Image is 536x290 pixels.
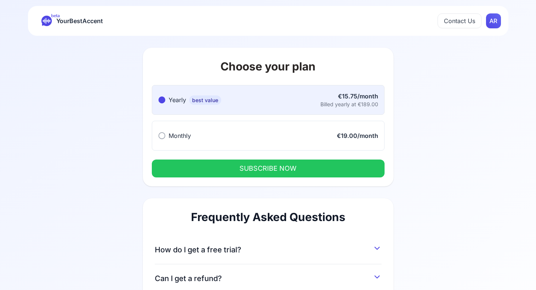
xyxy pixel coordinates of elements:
[155,245,241,255] span: How do I get a free trial?
[320,92,378,101] div: €15.75/month
[51,13,60,19] span: beta
[169,96,186,104] span: Yearly
[169,132,191,139] span: Monthly
[189,95,221,105] span: best value
[438,13,482,28] button: Contact Us
[152,60,385,73] h1: Choose your plan
[152,85,385,115] button: Yearlybest value€15.75/monthBilled yearly at €189.00
[56,16,103,26] span: YourBestAccent
[155,242,382,255] button: How do I get a free trial?
[155,270,382,284] button: Can I get a refund?
[155,273,222,284] span: Can I get a refund?
[486,13,501,28] button: ARAR
[320,101,378,108] div: Billed yearly at €189.00
[337,131,378,140] div: €19.00/month
[152,160,385,177] button: SUBSCRIBE NOW
[35,16,109,26] a: betaYourBestAccent
[152,121,385,151] button: Monthly€19.00/month
[486,13,501,28] div: AR
[155,210,382,224] h2: Frequently Asked Questions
